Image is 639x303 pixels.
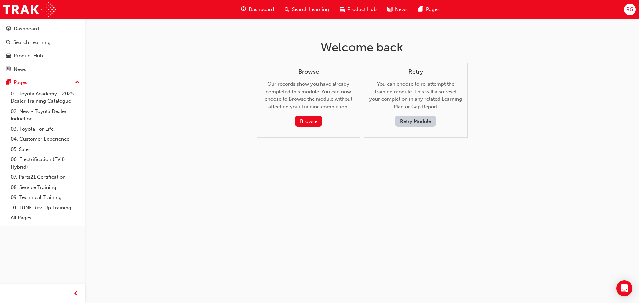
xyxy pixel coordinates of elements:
[8,89,82,106] a: 01. Toyota Academy - 2025 Dealer Training Catalogue
[3,76,82,89] button: Pages
[369,68,462,127] div: You can choose to re-attempt the training module. This will also reset your completion in any rel...
[426,6,440,13] span: Pages
[8,172,82,182] a: 07. Parts21 Certification
[8,182,82,193] a: 08. Service Training
[8,134,82,144] a: 04. Customer Experience
[241,5,246,14] span: guage-icon
[14,79,27,86] div: Pages
[3,21,82,76] button: DashboardSearch LearningProduct HubNews
[236,3,279,16] a: guage-iconDashboard
[6,53,11,59] span: car-icon
[616,280,632,296] div: Open Intercom Messenger
[292,6,329,13] span: Search Learning
[262,68,355,76] h4: Browse
[279,3,334,16] a: search-iconSearch Learning
[6,26,11,32] span: guage-icon
[295,116,322,127] button: Browse
[249,6,274,13] span: Dashboard
[6,80,11,86] span: pages-icon
[334,3,382,16] a: car-iconProduct Hub
[624,4,636,15] button: RG
[6,40,11,46] span: search-icon
[8,144,82,155] a: 05. Sales
[8,213,82,223] a: All Pages
[395,116,436,127] button: Retry Module
[13,39,51,46] div: Search Learning
[3,50,82,62] a: Product Hub
[369,68,462,76] h4: Retry
[413,3,445,16] a: pages-iconPages
[8,124,82,134] a: 03. Toyota For Life
[8,203,82,213] a: 10. TUNE Rev-Up Training
[8,106,82,124] a: 02. New - Toyota Dealer Induction
[73,290,78,298] span: prev-icon
[626,6,633,13] span: RG
[3,36,82,49] a: Search Learning
[347,6,377,13] span: Product Hub
[14,52,43,60] div: Product Hub
[3,2,56,17] img: Trak
[387,5,392,14] span: news-icon
[382,3,413,16] a: news-iconNews
[14,25,39,33] div: Dashboard
[14,66,26,73] div: News
[285,5,289,14] span: search-icon
[3,23,82,35] a: Dashboard
[75,78,80,87] span: up-icon
[3,63,82,76] a: News
[257,40,468,55] h1: Welcome back
[395,6,408,13] span: News
[262,68,355,127] div: Our records show you have already completed this module. You can now choose to Browse the module ...
[8,192,82,203] a: 09. Technical Training
[6,67,11,73] span: news-icon
[418,5,423,14] span: pages-icon
[8,154,82,172] a: 06. Electrification (EV & Hybrid)
[340,5,345,14] span: car-icon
